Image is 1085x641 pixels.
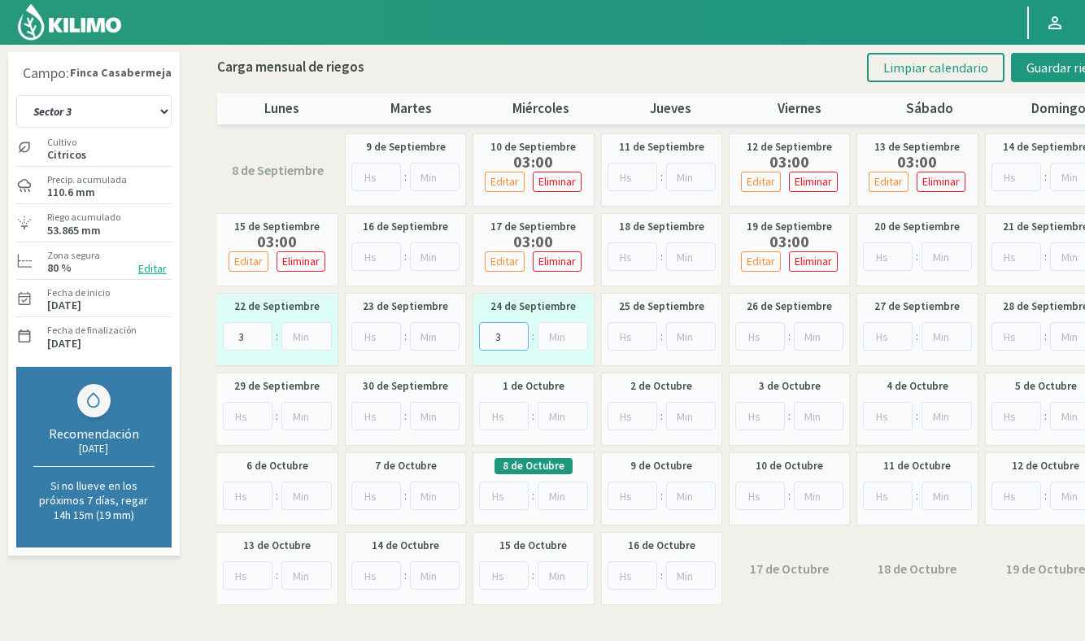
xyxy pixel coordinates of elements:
[608,482,657,510] input: Hs
[538,172,576,191] p: Eliminar
[735,322,785,351] input: Hs
[404,567,407,584] span: :
[410,561,460,590] input: Min
[660,487,663,504] span: :
[608,322,657,351] input: Hs
[47,172,127,187] label: Precip. acumulada
[410,242,460,271] input: Min
[479,561,529,590] input: Hs
[795,252,832,271] p: Eliminar
[794,402,843,430] input: Min
[741,251,781,272] button: Editar
[538,561,587,590] input: Min
[375,458,437,474] label: 7 de Octubre
[538,402,587,430] input: Min
[532,487,534,504] span: :
[741,172,781,192] button: Editar
[883,59,988,76] span: Limpiar calendario
[619,139,704,155] label: 11 de Septiembre
[788,328,791,345] span: :
[666,561,716,590] input: Min
[351,561,401,590] input: Hs
[246,458,308,474] label: 6 de Octubre
[874,219,960,235] label: 20 de Septiembre
[33,478,155,522] p: Si no llueve en los próximos 7 días, regar 14h 15m (19 mm)
[538,322,587,351] input: Min
[503,378,564,395] label: 1 de Octubre
[481,235,586,248] label: 03:00
[660,567,663,584] span: :
[991,322,1042,351] input: Hs
[666,163,716,191] input: Min
[1044,408,1047,425] span: :
[404,487,407,504] span: :
[223,482,273,510] input: Hs
[47,286,110,300] label: Fecha de inicio
[863,242,913,271] input: Hs
[874,172,903,191] p: Editar
[874,139,960,155] label: 13 de Septiembre
[490,139,576,155] label: 10 de Septiembre
[922,242,971,271] input: Min
[538,252,576,271] p: Eliminar
[874,299,960,315] label: 27 de Septiembre
[485,251,525,272] button: Editar
[490,219,576,235] label: 17 de Septiembre
[1044,328,1047,345] span: :
[863,482,913,510] input: Hs
[865,155,970,168] label: 03:00
[533,172,582,192] button: Eliminar
[281,561,332,590] input: Min
[363,299,448,315] label: 23 de Septiembre
[47,338,81,349] label: [DATE]
[217,57,364,78] p: Carga mensual de riegos
[735,482,785,510] input: Hs
[277,251,325,272] button: Eliminar
[660,248,663,265] span: :
[788,487,791,504] span: :
[281,322,332,351] input: Min
[276,408,278,425] span: :
[619,299,704,315] label: 25 de Septiembre
[47,150,86,160] label: Citricos
[276,567,278,584] span: :
[863,402,913,430] input: Hs
[223,402,273,430] input: Hs
[922,402,971,430] input: Min
[351,322,401,351] input: Hs
[666,322,716,351] input: Min
[479,322,529,351] input: Hs
[538,482,587,510] input: Min
[479,482,529,510] input: Hs
[532,408,534,425] span: :
[410,402,460,430] input: Min
[630,458,692,474] label: 9 de Octubre
[366,139,446,155] label: 9 de Septiembre
[1044,248,1047,265] span: :
[479,402,529,430] input: Hs
[490,172,519,191] p: Editar
[404,248,407,265] span: :
[47,135,86,150] label: Cultivo
[660,328,663,345] span: :
[234,252,263,271] p: Editar
[351,163,401,191] input: Hs
[735,98,865,120] p: viernes
[747,172,775,191] p: Editar
[346,98,476,120] p: martes
[916,248,918,265] span: :
[883,458,951,474] label: 11 de Octubre
[1044,168,1047,185] span: :
[23,65,69,81] div: Campo:
[351,482,401,510] input: Hs
[481,155,586,168] label: 03:00
[917,172,965,192] button: Eliminar
[234,378,320,395] label: 29 de Septiembre
[276,487,278,504] span: :
[608,242,657,271] input: Hs
[223,322,273,351] input: Hs
[991,482,1042,510] input: Hs
[1015,378,1077,395] label: 5 de Octubre
[922,482,971,510] input: Min
[737,235,842,248] label: 03:00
